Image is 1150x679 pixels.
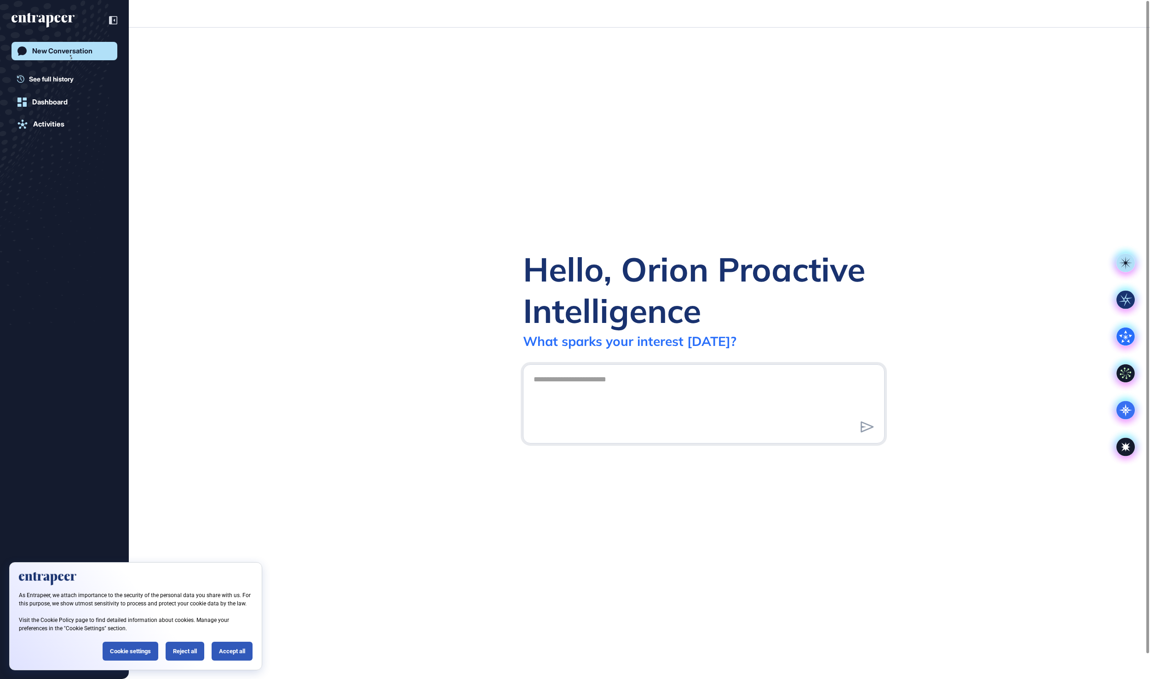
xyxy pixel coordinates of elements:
div: New Conversation [32,47,92,55]
span: See full history [29,74,74,84]
div: What sparks your interest [DATE]? [523,333,736,349]
div: Activities [33,120,64,128]
div: Hello, Orion Proactive Intelligence [523,248,885,331]
a: Activities [11,115,117,133]
div: entrapeer-logo [11,13,75,28]
a: See full history [17,74,117,84]
a: New Conversation [11,42,117,60]
div: Dashboard [32,98,68,106]
a: Dashboard [11,93,117,111]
